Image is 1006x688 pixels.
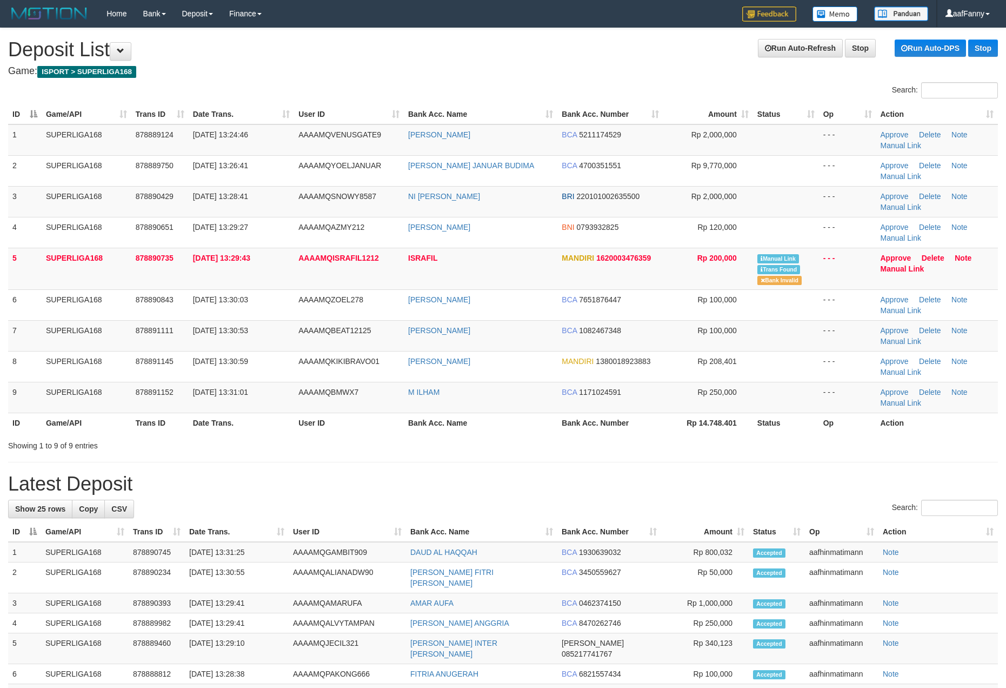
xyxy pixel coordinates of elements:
[131,104,189,124] th: Trans ID: activate to sort column ascending
[753,619,785,629] span: Accepted
[845,39,876,57] a: Stop
[562,295,577,304] span: BCA
[562,599,577,607] span: BCA
[691,192,737,201] span: Rp 2,000,000
[42,351,131,382] td: SUPERLIGA168
[749,522,805,542] th: Status: activate to sort column ascending
[661,613,749,633] td: Rp 250,000
[185,563,289,593] td: [DATE] 13:30:55
[8,436,411,451] div: Showing 1 to 9 of 9 entries
[136,326,174,335] span: 878891111
[812,6,858,22] img: Button%20Memo.svg
[819,186,876,217] td: - - -
[697,254,737,262] span: Rp 200,000
[921,500,998,516] input: Search:
[697,326,736,335] span: Rp 100,000
[562,568,577,577] span: BCA
[104,500,134,518] a: CSV
[37,66,136,78] span: ISPORT > SUPERLIGA168
[8,633,41,664] td: 5
[753,670,785,679] span: Accepted
[8,5,90,22] img: MOTION_logo.png
[881,368,922,376] a: Manual Link
[878,522,998,542] th: Action: activate to sort column ascending
[919,388,941,396] a: Delete
[919,295,941,304] a: Delete
[951,388,968,396] a: Note
[562,326,577,335] span: BCA
[883,619,899,627] a: Note
[8,351,42,382] td: 8
[955,254,971,262] a: Note
[8,217,42,248] td: 4
[193,357,248,366] span: [DATE] 13:30:59
[819,104,876,124] th: Op: activate to sort column ascending
[951,130,968,139] a: Note
[579,295,621,304] span: Copy 7651876447 to clipboard
[697,295,736,304] span: Rp 100,000
[876,104,998,124] th: Action: activate to sort column ascending
[892,500,998,516] label: Search:
[298,357,379,366] span: AAAAMQKIKIBRAVO01
[951,192,968,201] a: Note
[819,248,876,289] td: - - -
[408,223,470,231] a: [PERSON_NAME]
[661,593,749,613] td: Rp 1,000,000
[41,542,129,563] td: SUPERLIGA168
[294,104,404,124] th: User ID: activate to sort column ascending
[805,593,878,613] td: aafhinmatimann
[757,276,802,285] span: Bank is not match
[919,161,941,170] a: Delete
[129,593,185,613] td: 878890393
[129,633,185,664] td: 878889460
[562,639,624,647] span: [PERSON_NAME]
[42,248,131,289] td: SUPERLIGA168
[881,337,922,346] a: Manual Link
[881,357,909,366] a: Approve
[8,473,998,495] h1: Latest Deposit
[131,413,189,433] th: Trans ID
[129,522,185,542] th: Trans ID: activate to sort column ascending
[136,192,174,201] span: 878890429
[881,130,909,139] a: Approve
[596,254,651,262] span: Copy 1620003476359 to clipboard
[136,254,174,262] span: 878890735
[8,320,42,351] td: 7
[136,223,174,231] span: 878890651
[661,542,749,563] td: Rp 800,032
[408,326,470,335] a: [PERSON_NAME]
[136,161,174,170] span: 878889750
[298,130,381,139] span: AAAAMQVENUSGATE9
[562,357,594,366] span: MANDIRI
[298,254,379,262] span: AAAAMQISRAFIL1212
[298,192,376,201] span: AAAAMQSNOWY8587
[408,388,439,396] a: M ILHAM
[919,223,941,231] a: Delete
[111,505,127,513] span: CSV
[577,223,619,231] span: Copy 0793932825 to clipboard
[42,155,131,186] td: SUPERLIGA168
[129,613,185,633] td: 878889982
[8,563,41,593] td: 2
[742,6,796,22] img: Feedback.jpg
[697,388,736,396] span: Rp 250,000
[881,306,922,315] a: Manual Link
[919,130,941,139] a: Delete
[289,633,406,664] td: AAAAMQJECIL321
[289,593,406,613] td: AAAAMQAMARUFA
[562,650,612,658] span: Copy 085217741767 to clipboard
[951,295,968,304] a: Note
[805,633,878,664] td: aafhinmatimann
[8,155,42,186] td: 2
[406,522,557,542] th: Bank Acc. Name: activate to sort column ascending
[919,326,941,335] a: Delete
[298,388,358,396] span: AAAAMQBMWX7
[557,104,663,124] th: Bank Acc. Number: activate to sort column ascending
[579,326,621,335] span: Copy 1082467348 to clipboard
[819,155,876,186] td: - - -
[8,613,41,633] td: 4
[129,542,185,563] td: 878890745
[408,295,470,304] a: [PERSON_NAME]
[805,542,878,563] td: aafhinmatimann
[289,563,406,593] td: AAAAMQALIANADW90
